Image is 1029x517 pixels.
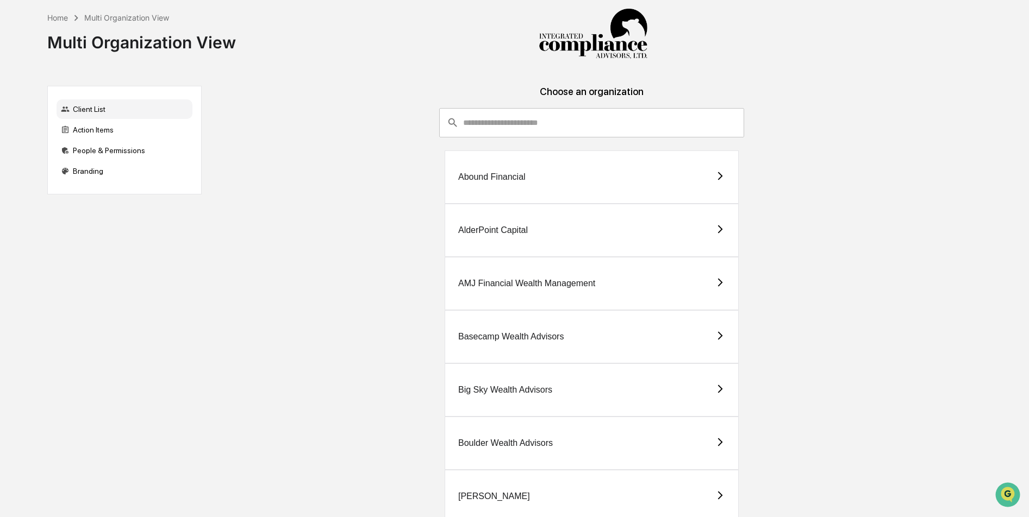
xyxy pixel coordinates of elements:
input: Clear [28,49,179,61]
a: 🔎Data Lookup [7,153,73,173]
div: AMJ Financial Wealth Management [458,279,595,288]
span: Attestations [90,137,135,148]
span: Pylon [108,184,132,192]
div: Big Sky Wealth Advisors [458,385,552,395]
div: Basecamp Wealth Advisors [458,332,564,342]
div: Start new chat [37,83,178,94]
div: Abound Financial [458,172,526,182]
div: [PERSON_NAME] [458,491,530,501]
div: 🔎 [11,159,20,167]
div: Action Items [57,120,192,140]
a: 🖐️Preclearance [7,133,74,152]
a: Powered byPylon [77,184,132,192]
div: consultant-dashboard__filter-organizations-search-bar [439,108,744,137]
div: Branding [57,161,192,181]
div: 🗄️ [79,138,88,147]
div: Choose an organization [210,86,974,108]
span: Data Lookup [22,157,68,168]
div: Multi Organization View [47,24,236,52]
div: Client List [57,99,192,119]
div: Multi Organization View [84,13,169,22]
div: People & Permissions [57,141,192,160]
a: 🗄️Attestations [74,133,139,152]
iframe: Open customer support [994,481,1024,510]
div: Boulder Wealth Advisors [458,438,553,448]
img: 1746055101610-c473b297-6a78-478c-a979-82029cc54cd1 [11,83,30,103]
div: AlderPoint Capital [458,225,528,235]
button: Start new chat [185,86,198,99]
div: We're available if you need us! [37,94,138,103]
div: Home [47,13,68,22]
span: Preclearance [22,137,70,148]
img: Integrated Compliance Advisors [539,9,647,60]
p: How can we help? [11,23,198,40]
div: 🖐️ [11,138,20,147]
